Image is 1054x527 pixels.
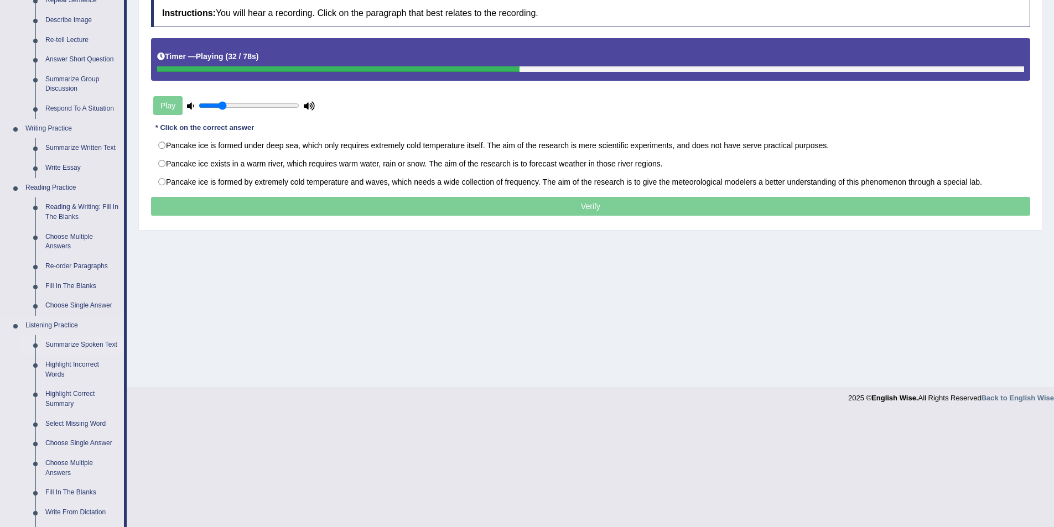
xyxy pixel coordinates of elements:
a: Re-order Paragraphs [40,257,124,276]
a: Choose Single Answer [40,434,124,453]
label: Pancake ice is formed by extremely cold temperature and waves, which needs a wide collection of f... [151,173,1030,191]
b: ) [256,52,259,61]
h5: Timer — [157,53,258,61]
div: * Click on the correct answer [151,122,258,133]
a: Summarize Written Text [40,138,124,158]
a: Choose Multiple Answers [40,227,124,257]
b: Instructions: [162,8,216,18]
a: Fill In The Blanks [40,483,124,503]
a: Fill In The Blanks [40,276,124,296]
a: Summarize Group Discussion [40,70,124,99]
div: 2025 © All Rights Reserved [848,387,1054,403]
label: Pancake ice is formed under deep sea, which only requires extremely cold temperature itself. The ... [151,136,1030,155]
strong: English Wise. [871,394,918,402]
a: Reading Practice [20,178,124,198]
a: Listening Practice [20,316,124,336]
b: 32 / 78s [228,52,256,61]
b: Playing [196,52,224,61]
a: Highlight Incorrect Words [40,355,124,384]
label: Pancake ice exists in a warm river, which requires warm water, rain or snow. The aim of the resea... [151,154,1030,173]
a: Choose Multiple Answers [40,453,124,483]
a: Describe Image [40,11,124,30]
a: Writing Practice [20,119,124,139]
a: Re-tell Lecture [40,30,124,50]
a: Choose Single Answer [40,296,124,316]
a: Write From Dictation [40,503,124,523]
a: Respond To A Situation [40,99,124,119]
a: Write Essay [40,158,124,178]
a: Reading & Writing: Fill In The Blanks [40,197,124,227]
a: Answer Short Question [40,50,124,70]
a: Highlight Correct Summary [40,384,124,414]
b: ( [225,52,228,61]
a: Back to English Wise [982,394,1054,402]
a: Select Missing Word [40,414,124,434]
a: Summarize Spoken Text [40,335,124,355]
